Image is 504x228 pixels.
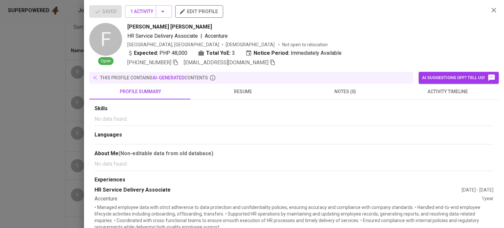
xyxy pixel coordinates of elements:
[462,187,493,193] div: [DATE] - [DATE]
[254,49,289,57] b: Notice Period:
[282,41,328,48] p: Not open to relocation
[419,72,499,84] button: AI suggestions off? Tell us!
[482,195,493,203] div: 1 year
[205,33,228,39] span: Accenture
[94,186,462,194] div: HR Service Delivery Associate
[180,7,218,16] span: edit profile
[94,115,493,123] p: No data found.
[94,131,493,139] div: Languages
[200,32,202,40] span: |
[127,59,171,66] span: [PHONE_NUMBER]
[89,23,122,56] div: F
[206,49,231,57] b: Total YoE:
[94,160,493,168] p: No data found.
[226,41,276,48] span: [DEMOGRAPHIC_DATA]
[118,150,213,156] b: (Non-editable data from old database)
[175,9,223,14] a: edit profile
[153,75,184,80] span: AI-generated
[93,88,188,96] span: profile summary
[400,88,495,96] span: activity timeline
[94,105,493,113] div: Skills
[134,49,158,57] b: Expected:
[127,49,187,57] div: PHP 48,000
[184,59,268,66] span: [EMAIL_ADDRESS][DOMAIN_NAME]
[130,8,167,16] span: 1 Activity
[196,88,290,96] span: resume
[422,74,495,82] span: AI suggestions off? Tell us!
[232,49,235,57] span: 3
[94,176,493,184] div: Experiences
[127,41,219,48] div: [GEOGRAPHIC_DATA], [GEOGRAPHIC_DATA]
[125,5,172,18] button: 1 Activity
[127,33,198,39] span: HR Service Delivery Associate
[100,74,208,81] p: this profile contains contents
[175,5,223,18] button: edit profile
[127,23,212,31] span: [PERSON_NAME] [PERSON_NAME]
[94,195,482,203] div: Accenture
[94,150,493,157] div: About Me
[245,49,342,57] div: Immediately Available
[298,88,392,96] span: notes (0)
[98,58,114,64] span: Open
